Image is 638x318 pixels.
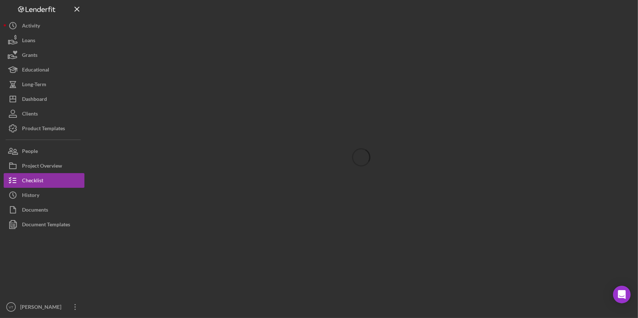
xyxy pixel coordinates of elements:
div: Project Overview [22,158,62,175]
button: Dashboard [4,92,84,106]
div: Documents [22,202,48,219]
button: Documents [4,202,84,217]
button: People [4,144,84,158]
div: [PERSON_NAME] [18,300,66,316]
button: Grants [4,48,84,62]
div: Loans [22,33,35,50]
button: Long-Term [4,77,84,92]
div: Grants [22,48,37,64]
div: Dashboard [22,92,47,108]
button: Activity [4,18,84,33]
div: History [22,188,39,204]
div: Long-Term [22,77,46,94]
div: Open Intercom Messenger [613,286,631,303]
div: Clients [22,106,38,123]
button: Checklist [4,173,84,188]
button: Product Templates [4,121,84,136]
button: Project Overview [4,158,84,173]
button: Educational [4,62,84,77]
button: History [4,188,84,202]
div: Activity [22,18,40,35]
div: Checklist [22,173,43,190]
text: VT [9,305,13,309]
button: Document Templates [4,217,84,232]
button: Clients [4,106,84,121]
button: Loans [4,33,84,48]
div: Educational [22,62,49,79]
div: People [22,144,38,160]
div: Product Templates [22,121,65,138]
div: Document Templates [22,217,70,234]
button: VT[PERSON_NAME] [4,300,84,314]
